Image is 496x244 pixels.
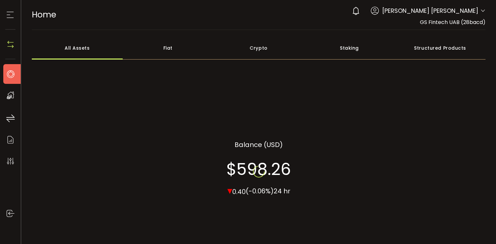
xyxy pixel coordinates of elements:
div: Structured Products [395,37,486,60]
span: Home [32,9,56,20]
div: Fiat [123,37,214,60]
div: Staking [304,37,395,60]
span: GS Fintech UAB (28bacd) [420,18,486,26]
div: Crypto [213,37,304,60]
iframe: Chat Widget [463,212,496,244]
div: All Assets [32,37,123,60]
span: [PERSON_NAME] [PERSON_NAME] [382,6,478,15]
img: N4P5cjLOiQAAAABJRU5ErkJggg== [6,39,15,49]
